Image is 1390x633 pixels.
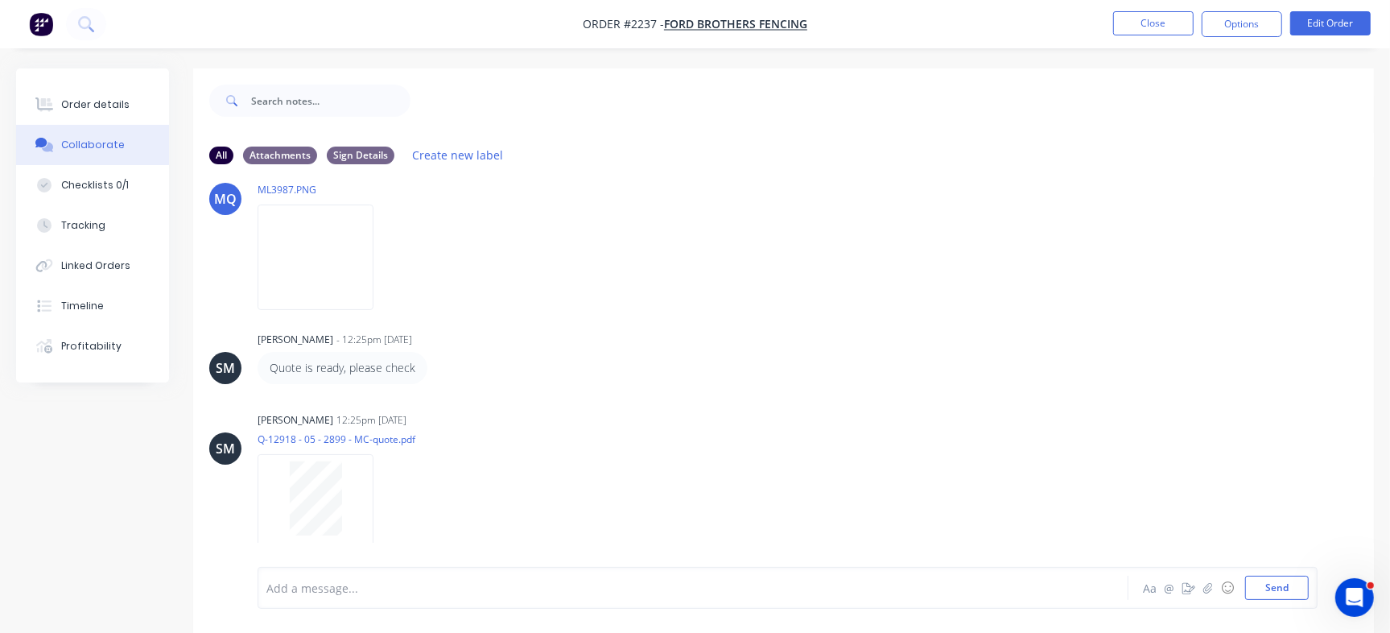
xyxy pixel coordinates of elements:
[243,147,317,164] div: Attachments
[61,138,125,152] div: Collaborate
[16,246,169,286] button: Linked Orders
[209,147,233,164] div: All
[16,125,169,165] button: Collaborate
[16,286,169,326] button: Timeline
[336,413,406,428] div: 12:25pm [DATE]
[61,259,130,273] div: Linked Orders
[664,17,807,32] a: Ford Brothers Fencing
[1290,11,1371,35] button: Edit Order
[404,144,512,166] button: Create new label
[216,358,235,378] div: SM
[270,360,415,376] p: Quote is ready, please check
[1113,11,1194,35] button: Close
[258,432,415,446] p: Q-12918 - 05 - 2899 - MC-quote.pdf
[1335,578,1374,617] iframe: Intercom live chat
[16,165,169,205] button: Checklists 0/1
[216,439,235,458] div: SM
[29,12,53,36] img: Factory
[214,189,237,209] div: MQ
[16,326,169,366] button: Profitability
[61,218,105,233] div: Tracking
[327,147,394,164] div: Sign Details
[336,333,412,347] div: - 12:25pm [DATE]
[61,299,104,313] div: Timeline
[583,17,664,32] span: Order #2237 -
[61,97,130,112] div: Order details
[258,413,333,428] div: [PERSON_NAME]
[61,339,122,354] div: Profitability
[1140,578,1160,598] button: Aa
[16,85,169,125] button: Order details
[1160,578,1179,598] button: @
[16,205,169,246] button: Tracking
[1202,11,1282,37] button: Options
[1245,576,1309,600] button: Send
[258,183,390,197] p: ML3987.PNG
[61,178,129,192] div: Checklists 0/1
[1218,578,1237,598] button: ☺
[258,333,333,347] div: [PERSON_NAME]
[251,85,410,117] input: Search notes...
